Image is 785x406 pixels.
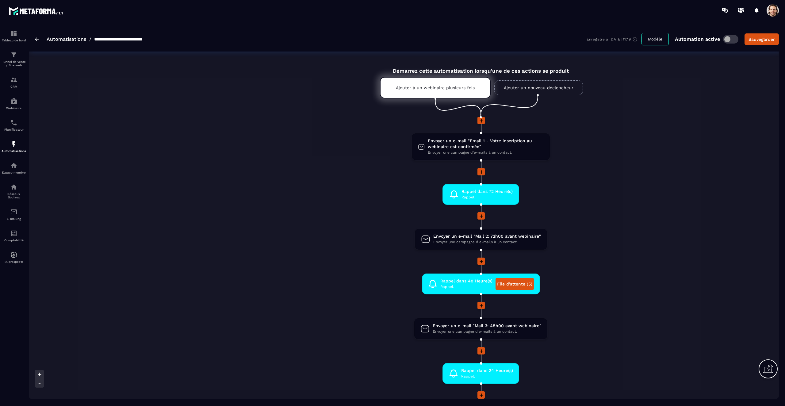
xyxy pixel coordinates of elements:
p: Espace membre [2,171,26,174]
p: Tableau de bord [2,39,26,42]
span: Envoyer une campagne d'e-mails à un contact. [433,329,541,335]
img: formation [10,51,17,59]
a: automationsautomationsAutomatisations [2,136,26,157]
span: Rappel dans 48 Heure(s) [440,278,492,284]
span: / [89,36,91,42]
p: [DATE] 11:19 [610,37,631,41]
p: Webinaire [2,106,26,110]
p: Réseaux Sociaux [2,192,26,199]
a: automationsautomationsWebinaire [2,93,26,114]
span: Rappel dans 24 Heure(s) [461,368,513,373]
p: Tunnel de vente / Site web [2,60,26,67]
span: Rappel. [440,284,492,290]
a: formationformationTunnel de vente / Site web [2,47,26,71]
button: Modèle [641,33,669,45]
a: emailemailE-mailing [2,204,26,225]
div: Sauvegarder [749,36,775,42]
p: Comptabilité [2,239,26,242]
img: arrow [35,37,39,41]
img: accountant [10,230,17,237]
span: Envoyer une campagne d'e-mails à un contact. [428,150,544,155]
button: Sauvegarder [745,33,779,45]
span: Envoyer une campagne d'e-mails à un contact. [433,239,541,245]
span: Rappel dans 72 Heure(s) [461,189,513,194]
a: formationformationCRM [2,71,26,93]
a: formationformationTableau de bord [2,25,26,47]
p: CRM [2,85,26,88]
span: Envoyer un e-mail "Mail 2: 72h00 avant webinaire" [433,233,541,239]
span: Rappel. [461,373,513,379]
span: Envoyer un e-mail "Mail 3: 48h00 avant webinaire" [433,323,541,329]
p: Automatisations [2,149,26,153]
div: Enregistré à [587,36,641,42]
img: logo [9,6,64,17]
div: Démarrez cette automatisation lorsqu'une de ces actions se produit [365,61,597,74]
span: Envoyer un e-mail "Email 1 - Votre inscription au webinaire est confirmée" [428,138,544,150]
a: Ajouter un nouveau déclencheur [494,80,583,95]
p: E-mailing [2,217,26,220]
img: automations [10,98,17,105]
img: email [10,208,17,216]
img: automations [10,162,17,169]
span: Rappel. [461,194,513,200]
img: scheduler [10,119,17,126]
img: automations [10,251,17,259]
img: automations [10,140,17,148]
p: Ajouter à un webinaire plusieurs fois [396,85,475,90]
img: formation [10,30,17,37]
a: File d'attente (5) [496,278,534,290]
p: IA prospects [2,260,26,263]
a: automationsautomationsEspace membre [2,157,26,179]
a: social-networksocial-networkRéseaux Sociaux [2,179,26,204]
a: Automatisations [47,36,86,42]
img: formation [10,76,17,83]
p: Planificateur [2,128,26,131]
a: schedulerschedulerPlanificateur [2,114,26,136]
img: social-network [10,183,17,191]
p: Automation active [675,36,720,42]
a: accountantaccountantComptabilité [2,225,26,247]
